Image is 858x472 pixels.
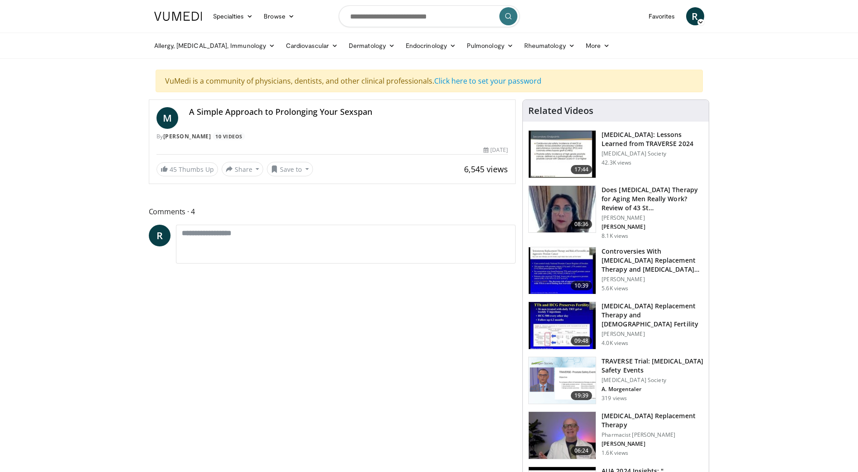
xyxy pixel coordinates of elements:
[528,185,703,240] a: 08:36 Does [MEDICAL_DATA] Therapy for Aging Men Really Work? Review of 43 St… [PERSON_NAME] [PERS...
[434,76,541,86] a: Click here to set your password
[529,302,596,349] img: 58e29ddd-d015-4cd9-bf96-f28e303b730c.150x105_q85_crop-smart_upscale.jpg
[461,37,519,55] a: Pulmonology
[213,132,246,140] a: 10 Videos
[602,150,703,157] p: [MEDICAL_DATA] Society
[529,357,596,404] img: 9812f22f-d817-4923-ae6c-a42f6b8f1c21.png.150x105_q85_crop-smart_upscale.png
[602,386,703,393] p: A. Morgentaler
[528,105,593,116] h4: Related Videos
[571,446,593,455] span: 06:24
[156,132,508,141] div: By
[602,330,703,338] p: [PERSON_NAME]
[602,223,703,231] p: [PERSON_NAME]
[602,185,703,212] h3: Does [MEDICAL_DATA] Therapy for Aging Men Really Work? Review of 43 St…
[602,276,703,283] p: [PERSON_NAME]
[528,302,703,349] a: 09:48 [MEDICAL_DATA] Replacement Therapy and [DEMOGRAPHIC_DATA] Fertility [PERSON_NAME] 4.0K views
[149,225,171,246] a: R
[149,37,281,55] a: Allergy, [MEDICAL_DATA], Immunology
[528,247,703,295] a: 10:39 Controversies With [MEDICAL_DATA] Replacement Therapy and [MEDICAL_DATA] Can… [PERSON_NAME]...
[156,70,703,92] div: VuMedi is a community of physicians, dentists, and other clinical professionals.
[529,131,596,178] img: 1317c62a-2f0d-4360-bee0-b1bff80fed3c.150x105_q85_crop-smart_upscale.jpg
[484,146,508,154] div: [DATE]
[643,7,681,25] a: Favorites
[464,164,508,175] span: 6,545 views
[602,232,628,240] p: 8.1K views
[571,220,593,229] span: 08:36
[149,206,516,217] span: Comments 4
[258,7,300,25] a: Browse
[156,162,218,176] a: 45 Thumbs Up
[529,186,596,233] img: 4d4bce34-7cbb-4531-8d0c-5308a71d9d6c.150x105_q85_crop-smart_upscale.jpg
[602,395,627,402] p: 319 views
[154,12,202,21] img: VuMedi Logo
[208,7,259,25] a: Specialties
[602,431,703,439] p: Pharmacist [PERSON_NAME]
[267,162,313,176] button: Save to
[602,411,703,430] h3: [MEDICAL_DATA] Replacement Therapy
[339,5,520,27] input: Search topics, interventions
[602,302,703,329] h3: [MEDICAL_DATA] Replacement Therapy and [DEMOGRAPHIC_DATA] Fertility
[189,107,508,117] h4: A Simple Approach to Prolonging Your Sexspan
[602,357,703,375] h3: TRAVERSE Trial: [MEDICAL_DATA] Safety Events
[529,247,596,294] img: 418933e4-fe1c-4c2e-be56-3ce3ec8efa3b.150x105_q85_crop-smart_upscale.jpg
[528,130,703,178] a: 17:44 [MEDICAL_DATA]: Lessons Learned from TRAVERSE 2024 [MEDICAL_DATA] Society 42.3K views
[580,37,615,55] a: More
[602,449,628,457] p: 1.6K views
[602,377,703,384] p: [MEDICAL_DATA] Society
[686,7,704,25] a: R
[602,130,703,148] h3: [MEDICAL_DATA]: Lessons Learned from TRAVERSE 2024
[602,247,703,274] h3: Controversies With [MEDICAL_DATA] Replacement Therapy and [MEDICAL_DATA] Can…
[343,37,400,55] a: Dermatology
[280,37,343,55] a: Cardiovascular
[156,107,178,129] a: M
[528,411,703,459] a: 06:24 [MEDICAL_DATA] Replacement Therapy Pharmacist [PERSON_NAME] [PERSON_NAME] 1.6K views
[163,132,211,140] a: [PERSON_NAME]
[602,340,628,347] p: 4.0K views
[602,285,628,292] p: 5.6K views
[602,214,703,222] p: [PERSON_NAME]
[519,37,580,55] a: Rheumatology
[571,281,593,290] span: 10:39
[528,357,703,405] a: 19:39 TRAVERSE Trial: [MEDICAL_DATA] Safety Events [MEDICAL_DATA] Society A. Morgentaler 319 views
[602,440,703,448] p: [PERSON_NAME]
[400,37,461,55] a: Endocrinology
[222,162,264,176] button: Share
[571,165,593,174] span: 17:44
[602,159,631,166] p: 42.3K views
[571,391,593,400] span: 19:39
[571,336,593,345] span: 09:48
[529,412,596,459] img: e23de6d5-b3cf-4de1-8780-c4eec047bbc0.150x105_q85_crop-smart_upscale.jpg
[170,165,177,174] span: 45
